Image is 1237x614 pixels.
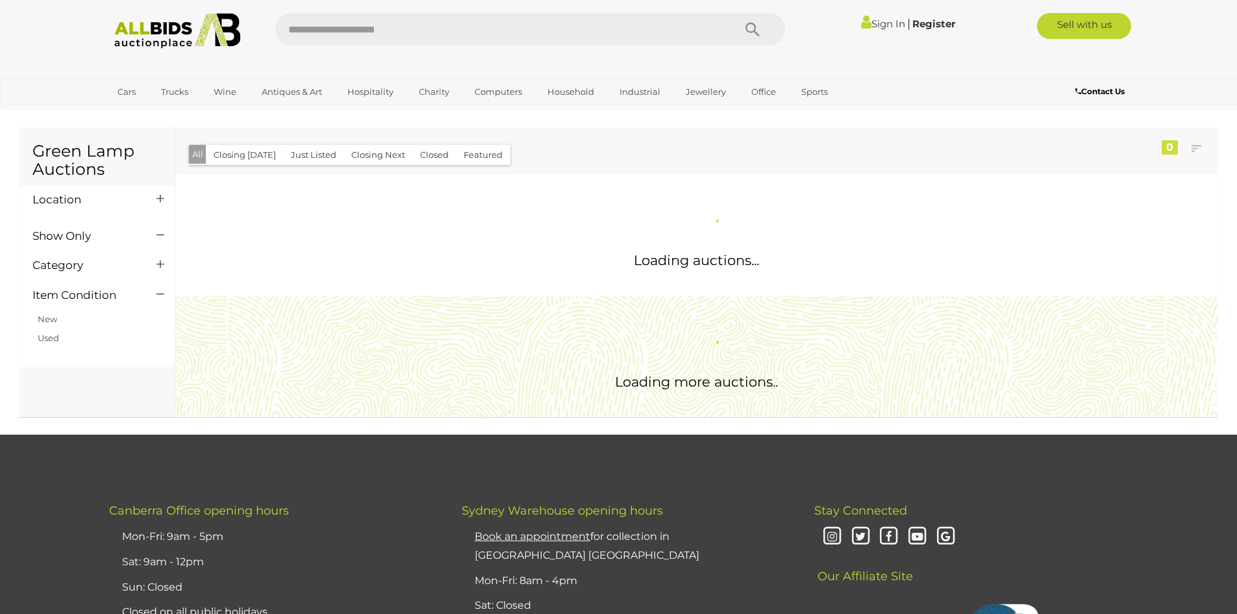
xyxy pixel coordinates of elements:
span: Sydney Warehouse opening hours [462,504,663,518]
a: Trucks [153,81,197,103]
a: Charity [410,81,458,103]
i: Instagram [821,526,843,548]
i: Facebook [877,526,900,548]
i: Twitter [849,526,872,548]
a: Used [38,333,59,343]
a: Office [743,81,784,103]
button: All [189,145,206,164]
a: Sign In [861,18,905,30]
a: [GEOGRAPHIC_DATA] [109,103,218,124]
u: Book an appointment [475,530,590,543]
a: Cars [109,81,144,103]
h4: Location [32,194,137,206]
h4: Item Condition [32,289,137,301]
a: Antiques & Art [253,81,331,103]
a: Wine [205,81,245,103]
span: Our Affiliate Site [814,550,913,583]
a: New [38,314,57,324]
button: Closing [DATE] [206,145,284,165]
span: Stay Connected [814,504,907,518]
span: Loading auctions... [634,252,759,268]
a: Hospitality [339,81,402,103]
a: Register [912,18,955,30]
a: Sell with us [1037,13,1131,39]
a: Household [539,81,603,103]
li: Sun: Closed [119,575,429,600]
a: Sports [793,81,836,103]
li: Mon-Fri: 8am - 4pm [471,569,782,594]
span: | [907,16,910,31]
div: 0 [1162,140,1178,155]
span: Canberra Office opening hours [109,504,289,518]
img: Allbids.com.au [107,13,248,49]
b: Contact Us [1075,86,1125,96]
li: Mon-Fri: 9am - 5pm [119,524,429,550]
button: Closing Next [344,145,413,165]
i: Youtube [906,526,929,548]
a: Industrial [611,81,669,103]
a: Contact Us [1075,84,1128,99]
li: Sat: 9am - 12pm [119,550,429,575]
a: Book an appointmentfor collection in [GEOGRAPHIC_DATA] [GEOGRAPHIC_DATA] [475,530,699,561]
button: Featured [456,145,510,165]
a: Jewellery [677,81,734,103]
i: Google [934,526,957,548]
span: Loading more auctions.. [615,374,778,390]
button: Closed [412,145,456,165]
a: Computers [466,81,531,103]
button: Search [720,13,785,45]
h4: Category [32,259,137,272]
h1: Green Lamp Auctions [32,142,162,178]
button: Just Listed [283,145,344,165]
h4: Show Only [32,230,137,242]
